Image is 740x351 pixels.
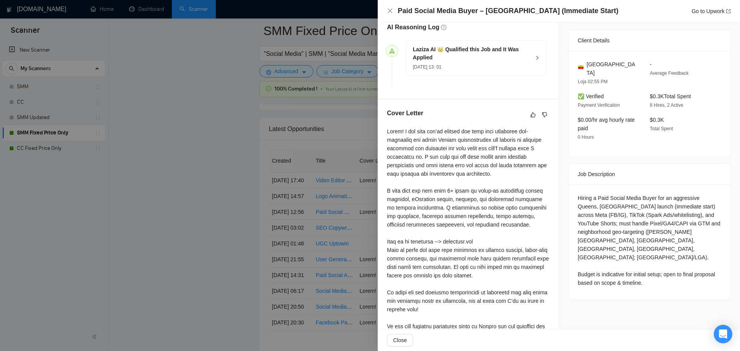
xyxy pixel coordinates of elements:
span: dislike [542,112,547,118]
h4: Paid Social Media Buyer – [GEOGRAPHIC_DATA] (Immediate Start) [398,6,618,16]
span: - [650,61,652,67]
span: right [535,55,540,60]
span: $0.3K [650,117,664,123]
button: Close [387,334,413,346]
span: [GEOGRAPHIC_DATA] [587,60,637,77]
button: Close [387,8,393,14]
span: Average Feedback [650,71,689,76]
span: 0 Hours [578,134,594,140]
span: Loja 02:55 PM [578,79,607,84]
span: [DATE] 13: 01 [413,64,441,70]
span: like [530,112,536,118]
span: ✅ Verified [578,93,604,99]
div: Open Intercom Messenger [714,325,732,343]
span: close [387,8,393,14]
div: Client Details [578,30,721,51]
span: $0.00/hr avg hourly rate paid [578,117,635,131]
button: dislike [540,110,549,119]
span: Close [393,336,407,344]
span: $0.3K Total Spent [650,93,691,99]
h5: Cover Letter [387,109,423,118]
button: like [528,110,538,119]
span: Payment Verification [578,102,620,108]
span: 8 Hires, 2 Active [650,102,683,108]
a: Go to Upworkexport [691,8,731,14]
div: Job Description [578,164,721,185]
h5: Laziza AI 👑 Qualified this Job and It Was Applied [413,45,530,62]
img: 🇪🇨 [578,64,584,70]
div: Hiring a Paid Social Media Buyer for an aggressive Queens, [GEOGRAPHIC_DATA] launch (immediate st... [578,194,721,287]
span: export [726,9,731,13]
span: send [389,48,395,54]
span: question-circle [441,25,446,30]
span: Total Spent [650,126,673,131]
h5: AI Reasoning Log [387,23,439,32]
